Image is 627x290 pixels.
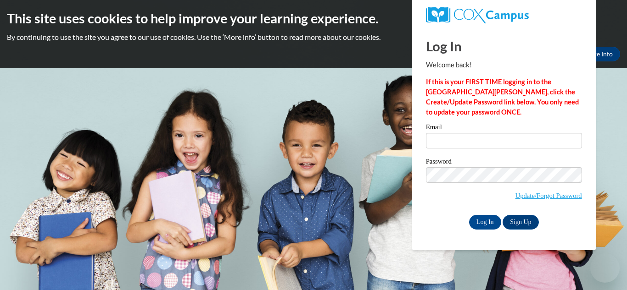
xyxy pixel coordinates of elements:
[503,215,538,230] a: Sign Up
[590,253,620,283] iframe: Button to launch messaging window
[426,158,582,167] label: Password
[426,7,582,23] a: COX Campus
[577,47,620,61] a: More Info
[426,60,582,70] p: Welcome back!
[7,32,620,42] p: By continuing to use the site you agree to our use of cookies. Use the ‘More info’ button to read...
[515,192,582,199] a: Update/Forgot Password
[426,78,579,116] strong: If this is your FIRST TIME logging in to the [GEOGRAPHIC_DATA][PERSON_NAME], click the Create/Upd...
[426,124,582,133] label: Email
[426,37,582,55] h1: Log In
[7,9,620,27] h2: This site uses cookies to help improve your learning experience.
[426,7,529,23] img: COX Campus
[469,215,501,230] input: Log In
